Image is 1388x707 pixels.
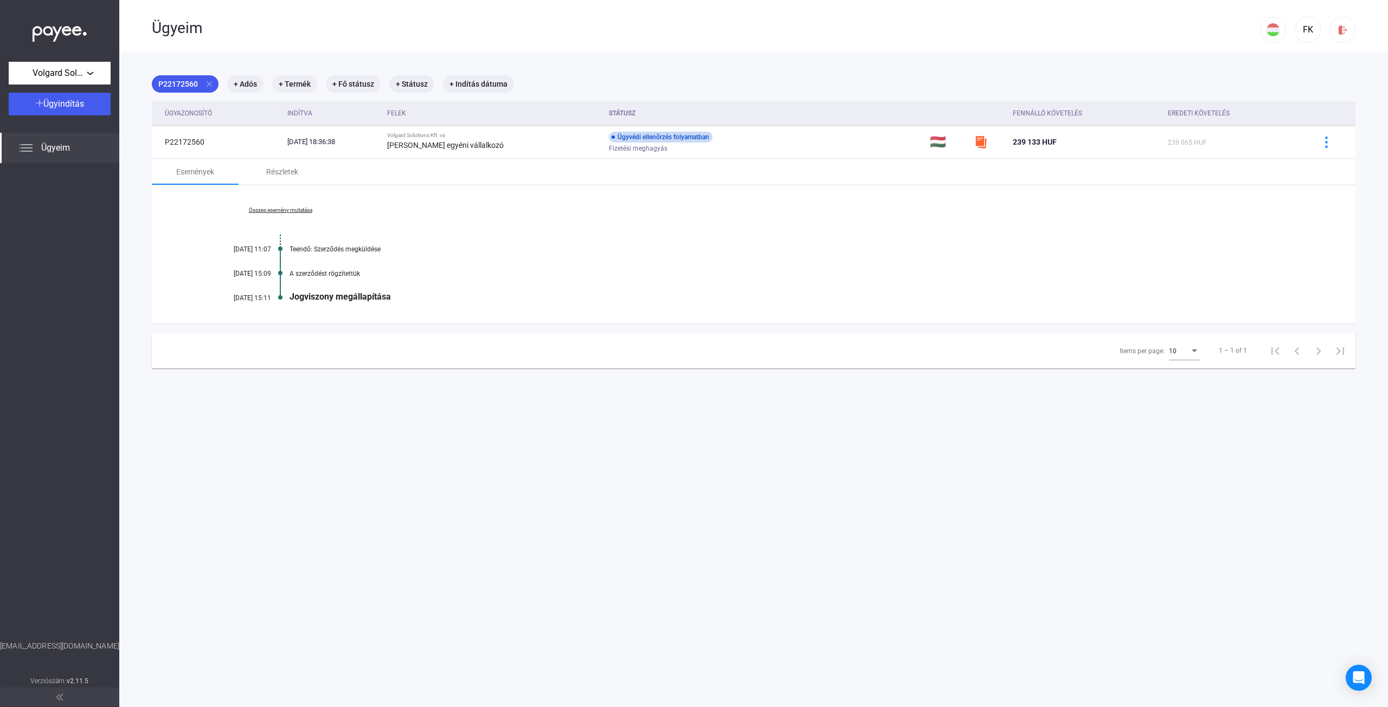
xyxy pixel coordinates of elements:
span: 239 065 HUF [1168,139,1207,146]
img: arrow-double-left-grey.svg [56,694,63,700]
div: FK [1299,23,1317,36]
div: Teendő: Szerződés megküldése [290,245,1301,253]
button: FK [1295,17,1321,43]
mat-chip: P22172560 [152,75,219,93]
mat-chip: + Fő státusz [326,75,381,93]
div: [DATE] 15:09 [206,270,271,277]
button: First page [1264,340,1286,361]
div: Fennálló követelés [1013,107,1160,120]
div: Események [176,165,214,178]
div: [DATE] 11:07 [206,245,271,253]
button: HU [1260,17,1286,43]
button: Ügyindítás [9,93,111,115]
span: Ügyindítás [43,99,84,109]
strong: v2.11.5 [67,677,89,685]
span: Volgard Solutions Kft. [33,67,87,80]
div: Fennálló követelés [1013,107,1082,120]
button: more-blue [1315,131,1338,153]
th: Státusz [605,101,926,126]
img: szamlazzhu-mini [974,135,987,148]
button: logout-red [1329,17,1355,43]
div: Ügyeim [152,19,1260,37]
mat-chip: + Indítás dátuma [443,75,514,93]
div: 1 – 1 of 1 [1219,344,1247,357]
div: Indítva [287,107,312,120]
mat-chip: + Adós [227,75,264,93]
img: plus-white.svg [36,99,43,107]
button: Previous page [1286,340,1308,361]
span: 10 [1169,347,1177,355]
div: Jogviszony megállapítása [290,291,1301,302]
img: list.svg [20,141,33,154]
div: Részletek [266,165,298,178]
button: Next page [1308,340,1329,361]
div: Volgard Solutions Kft. vs [387,132,600,139]
img: logout-red [1337,24,1348,36]
img: more-blue [1321,137,1332,148]
div: Open Intercom Messenger [1346,665,1372,691]
div: Felek [387,107,600,120]
span: Ügyeim [41,141,70,154]
td: P22172560 [152,126,283,158]
div: Indítva [287,107,378,120]
td: 🇭🇺 [926,126,969,158]
div: Ügyazonosító [165,107,212,120]
div: Eredeti követelés [1168,107,1230,120]
mat-select: Items per page: [1169,344,1199,357]
img: white-payee-white-dot.svg [33,20,87,42]
div: Items per page: [1120,345,1165,358]
strong: [PERSON_NAME] egyéni vállalkozó [387,141,504,150]
a: Összes esemény mutatása [206,207,355,213]
div: [DATE] 15:11 [206,294,271,302]
span: Fizetési meghagyás [609,142,667,155]
div: Eredeti követelés [1168,107,1301,120]
mat-chip: + Státusz [389,75,434,93]
img: HU [1267,23,1280,36]
mat-chip: + Termék [272,75,317,93]
div: Ügyvédi ellenőrzés folyamatban [609,132,712,142]
mat-icon: close [204,79,214,89]
div: [DATE] 18:36:38 [287,137,378,147]
div: Felek [387,107,406,120]
button: Volgard Solutions Kft. [9,62,111,85]
div: Ügyazonosító [165,107,279,120]
span: 239 133 HUF [1013,138,1057,146]
button: Last page [1329,340,1351,361]
div: A szerződést rögzítettük [290,270,1301,277]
